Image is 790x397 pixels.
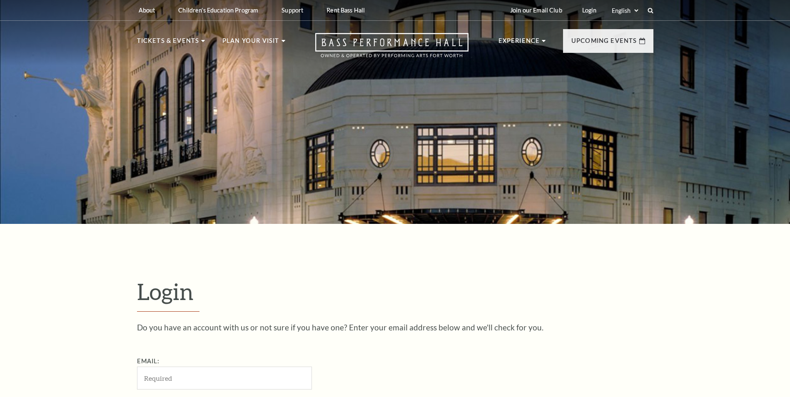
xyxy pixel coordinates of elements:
[137,323,653,331] p: Do you have an account with us or not sure if you have one? Enter your email address below and we...
[282,7,303,14] p: Support
[139,7,155,14] p: About
[178,7,258,14] p: Children's Education Program
[610,7,640,15] select: Select:
[137,357,160,365] label: Email:
[326,7,365,14] p: Rent Bass Hall
[137,36,199,51] p: Tickets & Events
[571,36,637,51] p: Upcoming Events
[498,36,540,51] p: Experience
[137,278,194,305] span: Login
[222,36,279,51] p: Plan Your Visit
[137,367,312,390] input: Required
